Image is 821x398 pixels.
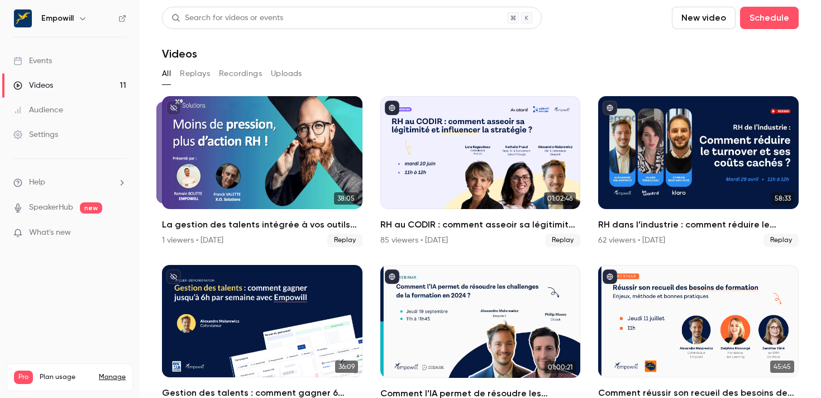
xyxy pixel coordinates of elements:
[271,65,302,83] button: Uploads
[598,218,799,231] h2: RH dans l’industrie : comment réduire le turnover et ses coûts cachés ?
[14,371,33,384] span: Pro
[380,218,581,231] h2: RH au CODIR : comment asseoir sa légitimité et influencer la stratégie ?
[113,228,126,238] iframe: Noticeable Trigger
[162,235,223,246] div: 1 viewers • [DATE]
[14,10,32,27] img: Empowill
[603,269,617,284] button: published
[385,101,399,115] button: published
[763,234,799,247] span: Replay
[219,65,262,83] button: Recordings
[29,227,71,239] span: What's new
[380,96,581,247] a: 01:02:46RH au CODIR : comment asseoir sa légitimité et influencer la stratégie ?85 viewers • [DAT...
[740,7,799,29] button: Schedule
[180,65,210,83] button: Replays
[544,192,576,205] span: 01:02:46
[166,101,181,115] button: unpublished
[41,13,74,24] h6: Empowill
[162,7,799,391] section: Videos
[80,202,102,214] span: new
[13,55,52,67] div: Events
[162,65,171,83] button: All
[598,96,799,247] a: 58:33RH dans l’industrie : comment réduire le turnover et ses coûts cachés ?62 viewers • [DATE]Re...
[13,80,53,91] div: Videos
[13,177,126,188] li: help-dropdown-opener
[40,373,92,382] span: Plan usage
[162,47,197,60] h1: Videos
[171,12,283,24] div: Search for videos or events
[162,96,362,247] li: La gestion des talents intégrée à vos outils X.O Solutions
[166,269,181,284] button: unpublished
[29,177,45,188] span: Help
[380,235,448,246] div: 85 viewers • [DATE]
[385,269,399,284] button: published
[598,96,799,247] li: RH dans l’industrie : comment réduire le turnover et ses coûts cachés ?
[380,96,581,247] li: RH au CODIR : comment asseoir sa légitimité et influencer la stratégie ?
[13,129,58,140] div: Settings
[335,361,358,373] span: 36:09
[672,7,736,29] button: New video
[13,105,63,116] div: Audience
[334,192,358,205] span: 38:05
[770,361,794,373] span: 45:45
[99,373,126,382] a: Manage
[545,361,576,373] span: 01:00:21
[771,192,794,205] span: 58:33
[162,218,362,231] h2: La gestion des talents intégrée à vos outils X.O Solutions
[327,234,362,247] span: Replay
[29,202,73,214] a: SpeakerHub
[598,235,665,246] div: 62 viewers • [DATE]
[162,96,362,247] a: 38:0538:05La gestion des talents intégrée à vos outils X.O Solutions1 viewers • [DATE]Replay
[545,234,580,247] span: Replay
[603,101,617,115] button: published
